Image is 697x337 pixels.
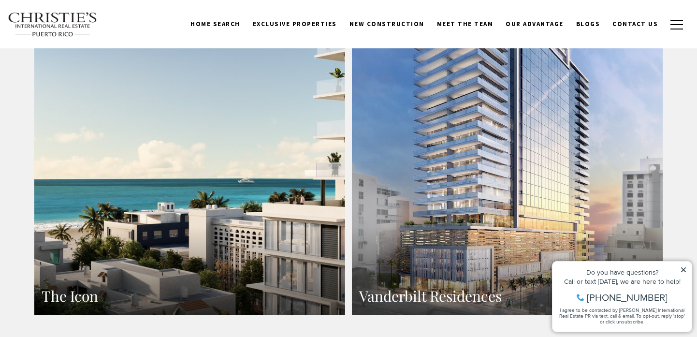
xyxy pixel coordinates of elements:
[253,20,337,28] span: Exclusive Properties
[612,20,658,28] span: Contact Us
[10,31,140,38] div: Call or text [DATE], we are here to help!
[42,287,338,306] h3: The Icon
[606,15,664,33] a: Contact Us
[12,59,138,78] span: I agree to be contacted by [PERSON_NAME] International Real Estate PR via text, call & email. To ...
[499,15,570,33] a: Our Advantage
[359,287,655,306] h3: Vanderbilt Residences
[8,12,98,37] img: Christie's International Real Estate text transparent background
[506,20,564,28] span: Our Advantage
[431,15,500,33] a: Meet the Team
[349,20,424,28] span: New Construction
[184,15,247,33] a: Home Search
[40,45,120,55] span: [PHONE_NUMBER]
[247,15,343,33] a: Exclusive Properties
[570,15,607,33] a: Blogs
[576,20,600,28] span: Blogs
[10,22,140,29] div: Do you have questions?
[343,15,431,33] a: New Construction
[664,11,689,39] button: button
